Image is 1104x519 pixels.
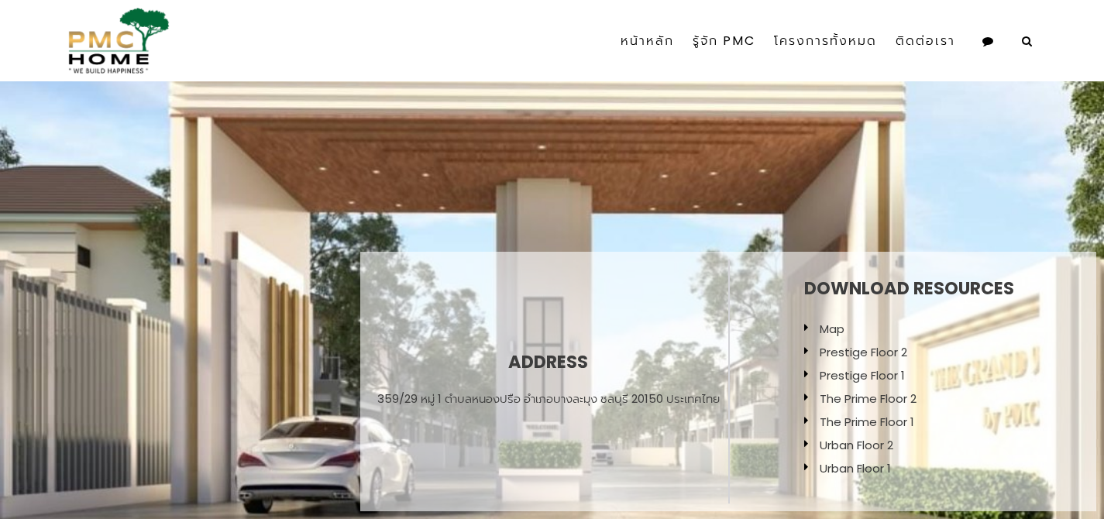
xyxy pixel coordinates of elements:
[820,414,914,430] a: The Prime Floor 1
[820,437,893,453] a: Urban Floor 2
[804,279,1014,298] h3: Download resources
[886,6,965,76] a: ติดต่อเรา
[765,6,886,76] a: โครงการทั้งหมด
[62,8,170,74] img: pmc-logo
[377,391,720,407] div: 359/29 หมู่ 1 ตำบลหนองปรือ อำเภอบางละมุง ชลบุรี 20150 ประเทศไทย
[377,352,720,372] h2: Address
[683,6,765,76] a: รู้จัก PMC
[820,367,905,383] a: Prestige Floor 1
[820,344,907,360] a: Prestige Floor 2
[820,321,844,337] a: Map
[820,390,917,407] a: The Prime Floor 2
[820,460,891,476] a: Urban Floor 1
[611,6,683,76] a: หน้าหลัก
